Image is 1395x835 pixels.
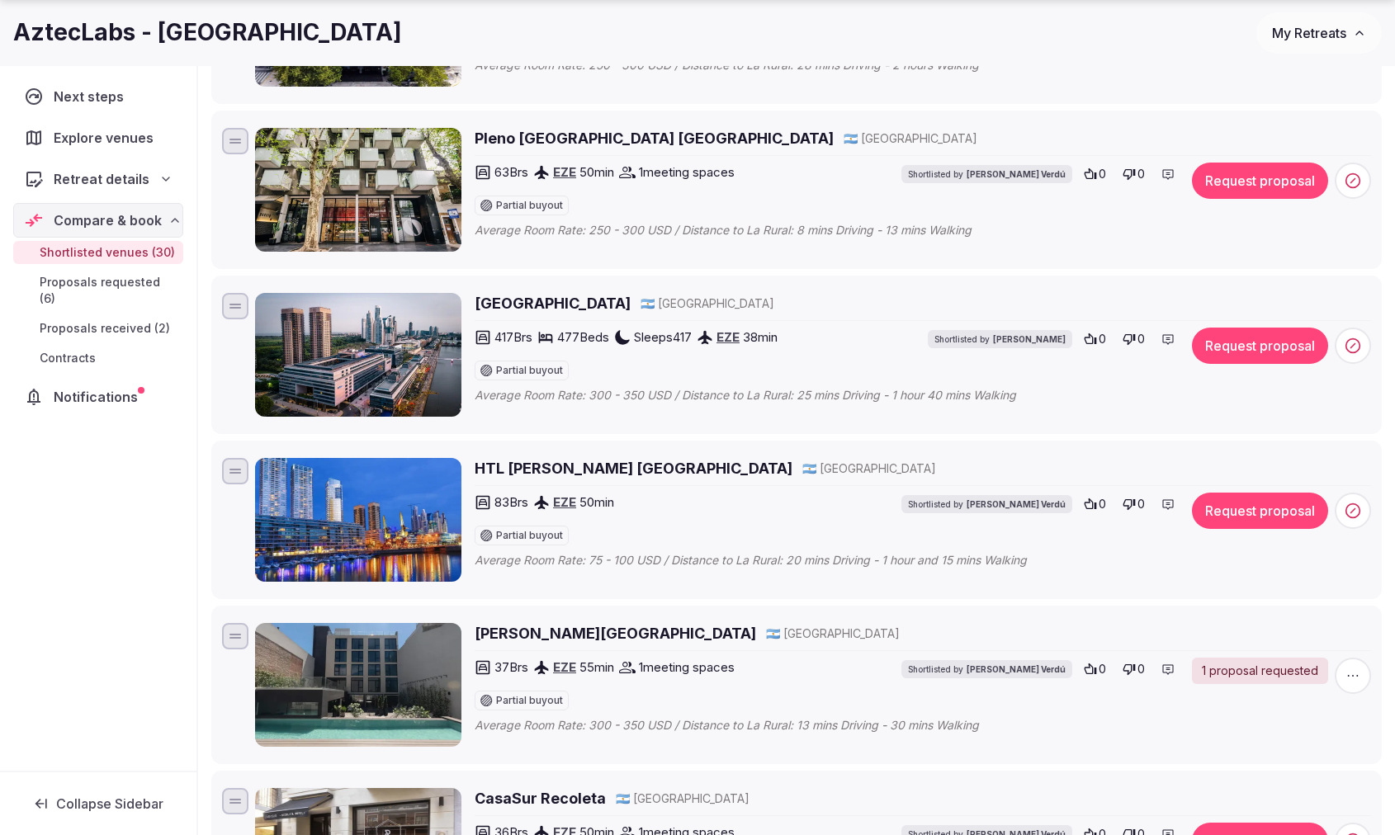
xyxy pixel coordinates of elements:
[1099,166,1106,182] span: 0
[475,458,792,479] a: HTL [PERSON_NAME] [GEOGRAPHIC_DATA]
[1272,25,1346,41] span: My Retreats
[716,329,740,345] a: EZE
[13,271,183,310] a: Proposals requested (6)
[553,164,576,180] a: EZE
[54,169,149,189] span: Retreat details
[579,658,614,676] span: 55 min
[967,663,1066,675] span: [PERSON_NAME] Verdú
[1137,661,1145,677] span: 0
[496,696,563,705] span: Partial buyout
[1079,163,1111,186] button: 0
[1118,163,1150,186] button: 0
[475,293,631,314] a: [GEOGRAPHIC_DATA]
[13,241,183,264] a: Shortlisted venues (30)
[13,380,183,414] a: Notifications
[40,350,96,366] span: Contracts
[494,163,528,181] span: 63 Brs
[616,791,630,805] span: 🇦🇷
[475,222,1005,238] span: Average Room Rate: 250 - 300 USD / Distance to La Rural: 8 mins Driving - 13 mins Walking
[54,210,162,230] span: Compare & book
[1137,496,1145,512] span: 0
[1099,331,1106,347] span: 0
[928,330,1072,348] div: Shortlisted by
[783,625,900,642] span: [GEOGRAPHIC_DATA]
[475,128,834,149] a: Pleno [GEOGRAPHIC_DATA] [GEOGRAPHIC_DATA]
[496,531,563,540] span: Partial buyout
[1256,12,1382,54] button: My Retreats
[13,79,183,114] a: Next steps
[802,461,816,475] span: 🇦🇷
[54,87,130,106] span: Next steps
[861,130,977,147] span: [GEOGRAPHIC_DATA]
[1192,163,1328,199] button: Request proposal
[967,498,1066,510] span: [PERSON_NAME] Verdú
[494,328,532,346] span: 417 Brs
[579,493,614,511] span: 50 min
[496,200,563,210] span: Partial buyout
[13,785,183,822] button: Collapse Sidebar
[641,295,655,312] button: 🇦🇷
[844,131,858,145] span: 🇦🇷
[1137,166,1145,182] span: 0
[639,163,735,181] span: 1 meeting spaces
[616,790,630,807] button: 🇦🇷
[802,460,816,477] button: 🇦🇷
[13,17,402,49] h1: AztecLabs - [GEOGRAPHIC_DATA]
[553,659,576,675] a: EZE
[54,387,144,407] span: Notifications
[475,788,606,809] a: CasaSur Recoleta
[255,293,461,417] img: Hilton Buenos Aires
[820,460,936,477] span: [GEOGRAPHIC_DATA]
[475,552,1060,568] span: Average Room Rate: 75 - 100 USD / Distance to La Rural: 20 mins Driving - 1 hour and 15 mins Walking
[56,795,163,812] span: Collapse Sidebar
[1079,658,1111,681] button: 0
[496,366,563,375] span: Partial buyout
[475,717,1012,734] span: Average Room Rate: 300 - 350 USD / Distance to La Rural: 13 mins Driving - 30 mins Walking
[766,626,780,640] span: 🇦🇷
[766,625,780,642] button: 🇦🇷
[743,328,778,346] span: 38 min
[1192,658,1328,684] a: 1 proposal requested
[553,494,576,510] a: EZE
[1079,328,1111,351] button: 0
[494,658,528,676] span: 37 Brs
[641,296,655,310] span: 🇦🇷
[54,128,160,148] span: Explore venues
[844,130,858,147] button: 🇦🇷
[1079,493,1111,516] button: 0
[579,163,614,181] span: 50 min
[1192,328,1328,364] button: Request proposal
[1118,493,1150,516] button: 0
[901,165,1072,183] div: Shortlisted by
[255,623,461,747] img: Krista Boutique Hotel
[634,328,692,346] span: Sleeps 417
[993,333,1066,345] span: [PERSON_NAME]
[1118,658,1150,681] button: 0
[1137,331,1145,347] span: 0
[1099,661,1106,677] span: 0
[475,623,756,644] a: [PERSON_NAME][GEOGRAPHIC_DATA]
[1192,493,1328,529] button: Request proposal
[40,320,170,337] span: Proposals received (2)
[658,295,774,312] span: [GEOGRAPHIC_DATA]
[13,317,183,340] a: Proposals received (2)
[633,790,750,807] span: [GEOGRAPHIC_DATA]
[901,660,1072,678] div: Shortlisted by
[255,128,461,252] img: Pleno Palermo Soho Hotel
[255,458,461,582] img: HTL Urbano Buenos Aires Hotel
[40,274,177,307] span: Proposals requested (6)
[1099,496,1106,512] span: 0
[475,387,1049,403] span: Average Room Rate: 300 - 350 USD / Distance to La Rural: 25 mins Driving - 1 hour 40 mins Walking
[967,168,1066,180] span: [PERSON_NAME] Verdú
[13,120,183,155] a: Explore venues
[494,493,528,511] span: 83 Brs
[40,244,175,261] span: Shortlisted venues (30)
[557,328,609,346] span: 477 Beds
[901,495,1072,513] div: Shortlisted by
[1118,328,1150,351] button: 0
